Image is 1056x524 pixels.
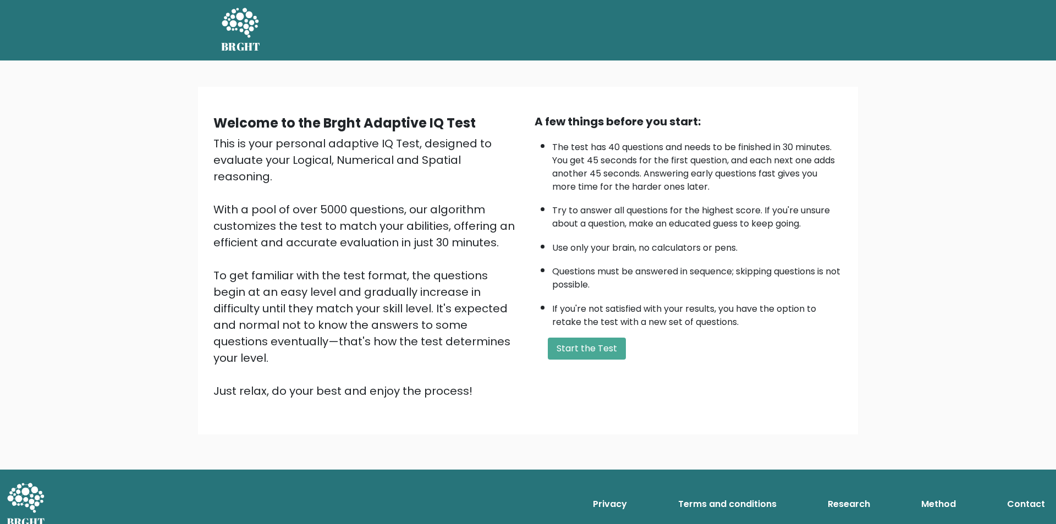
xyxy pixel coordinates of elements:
[221,4,261,56] a: BRGHT
[552,297,843,329] li: If you're not satisfied with your results, you have the option to retake the test with a new set ...
[552,260,843,291] li: Questions must be answered in sequence; skipping questions is not possible.
[823,493,875,515] a: Research
[674,493,781,515] a: Terms and conditions
[917,493,960,515] a: Method
[588,493,631,515] a: Privacy
[548,338,626,360] button: Start the Test
[535,113,843,130] div: A few things before you start:
[552,236,843,255] li: Use only your brain, no calculators or pens.
[213,114,476,132] b: Welcome to the Brght Adaptive IQ Test
[552,135,843,194] li: The test has 40 questions and needs to be finished in 30 minutes. You get 45 seconds for the firs...
[1003,493,1049,515] a: Contact
[213,135,521,399] div: This is your personal adaptive IQ Test, designed to evaluate your Logical, Numerical and Spatial ...
[221,40,261,53] h5: BRGHT
[552,198,843,230] li: Try to answer all questions for the highest score. If you're unsure about a question, make an edu...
